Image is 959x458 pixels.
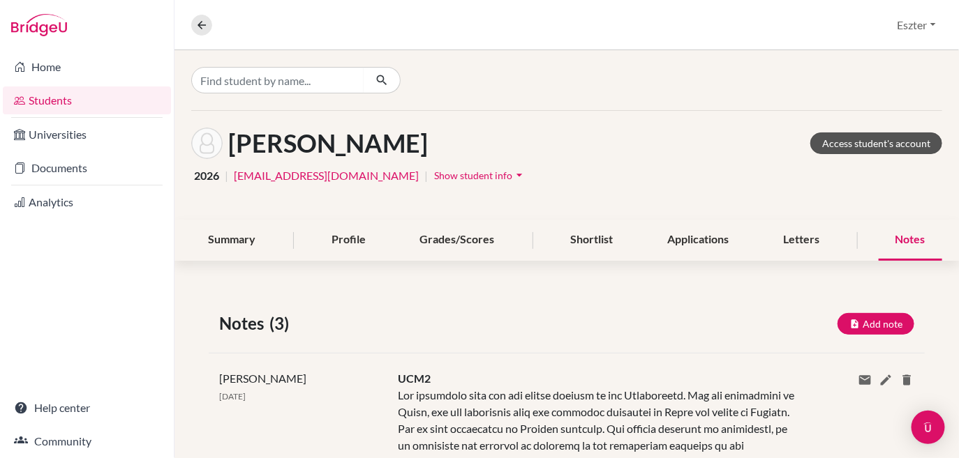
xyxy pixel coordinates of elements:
span: | [225,167,228,184]
a: Students [3,86,171,114]
img: Niki Kosztolányi's avatar [191,128,223,159]
a: Home [3,53,171,81]
div: Profile [315,220,382,261]
span: [DATE] [219,391,246,402]
span: (3) [269,311,295,336]
div: Applications [651,220,745,261]
button: Add note [838,313,914,335]
span: | [424,167,428,184]
div: Summary [191,220,272,261]
a: Documents [3,154,171,182]
input: Find student by name... [191,67,364,93]
button: Eszter [891,12,942,38]
a: Community [3,427,171,455]
img: Bridge-U [11,14,67,36]
span: Show student info [434,169,512,181]
div: Open Intercom Messenger [912,411,945,444]
span: UCM2 [399,372,431,385]
a: Access student's account [810,132,942,154]
div: Notes [879,220,942,261]
button: Show student infoarrow_drop_down [433,165,527,186]
a: Universities [3,121,171,148]
div: Grades/Scores [403,220,512,261]
span: [PERSON_NAME] [219,372,306,385]
a: Analytics [3,188,171,216]
div: Shortlist [553,220,630,261]
div: Letters [766,220,836,261]
h1: [PERSON_NAME] [228,128,428,158]
span: Notes [219,311,269,336]
a: Help center [3,394,171,422]
span: 2026 [194,167,219,184]
a: [EMAIL_ADDRESS][DOMAIN_NAME] [234,167,419,184]
i: arrow_drop_down [512,168,526,182]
